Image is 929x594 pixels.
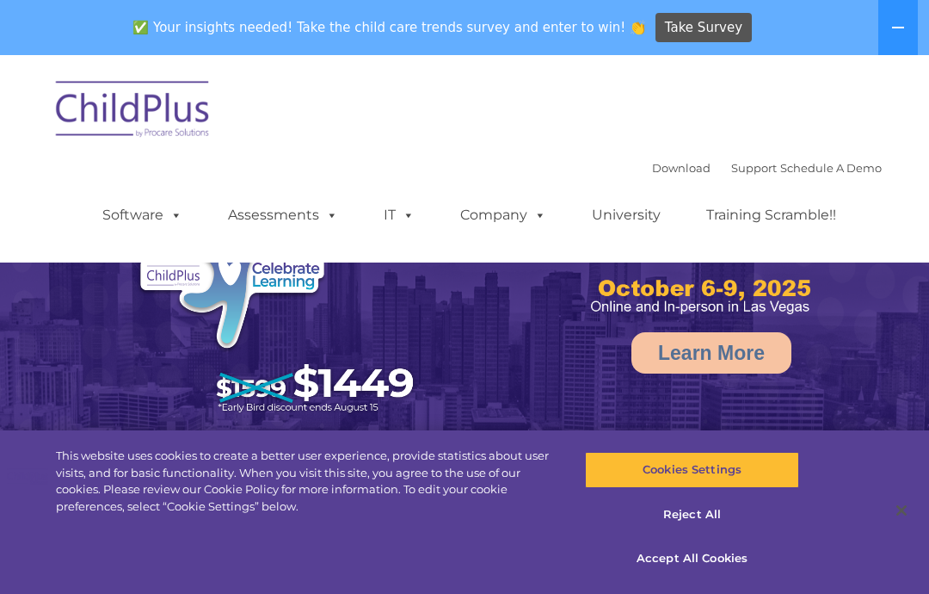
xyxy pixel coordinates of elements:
a: Assessments [211,198,355,232]
a: Software [85,198,200,232]
font: | [652,161,882,175]
img: ChildPlus by Procare Solutions [47,69,219,155]
a: IT [366,198,432,232]
a: Support [731,161,777,175]
a: Download [652,161,711,175]
button: Close [883,492,920,529]
a: Company [443,198,563,232]
a: Training Scramble!! [689,198,853,232]
a: Schedule A Demo [780,161,882,175]
span: Take Survey [665,13,742,43]
a: University [575,198,678,232]
button: Reject All [585,497,798,533]
a: Learn More [631,332,791,374]
button: Accept All Cookies [585,541,798,577]
button: Cookies Settings [585,452,798,488]
span: ✅ Your insights needed! Take the child care trends survey and enter to win! 👏 [126,11,653,45]
div: This website uses cookies to create a better user experience, provide statistics about user visit... [56,448,557,515]
a: Take Survey [655,13,753,43]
